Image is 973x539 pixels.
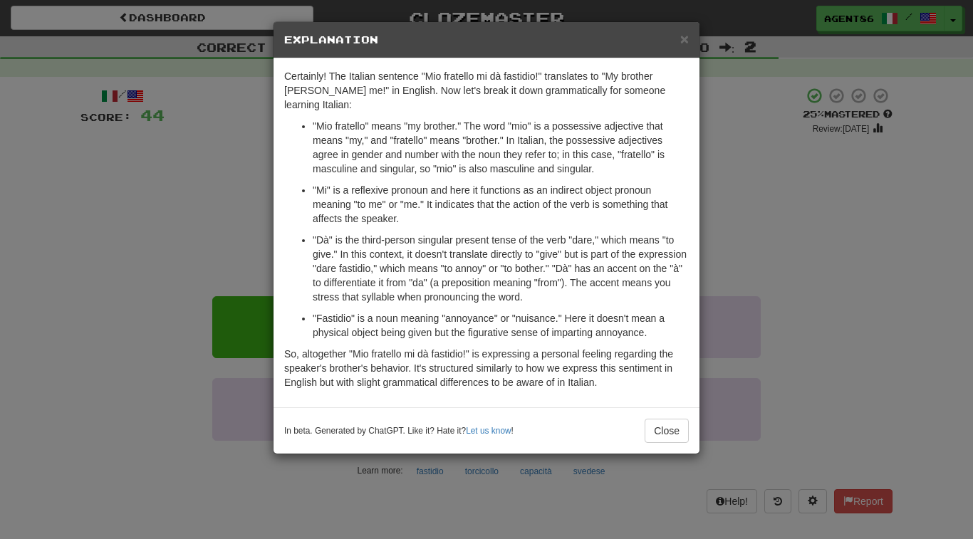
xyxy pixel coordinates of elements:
[680,31,689,47] span: ×
[680,31,689,46] button: Close
[313,233,689,304] p: "Dà" is the third-person singular present tense of the verb "dare," which means "to give." In thi...
[284,347,689,389] p: So, altogether "Mio fratello mi dà fastidio!" is expressing a personal feeling regarding the spea...
[313,183,689,226] p: "Mi" is a reflexive pronoun and here it functions as an indirect object pronoun meaning "to me" o...
[645,419,689,443] button: Close
[284,69,689,112] p: Certainly! The Italian sentence "Mio fratello mi dà fastidio!" translates to "My brother [PERSON_...
[313,119,689,176] p: "Mio fratello" means "my brother." The word "mio" is a possessive adjective that means "my," and ...
[284,33,689,47] h5: Explanation
[466,426,511,436] a: Let us know
[313,311,689,340] p: "Fastidio" is a noun meaning "annoyance" or "nuisance." Here it doesn't mean a physical object be...
[284,425,514,437] small: In beta. Generated by ChatGPT. Like it? Hate it? !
